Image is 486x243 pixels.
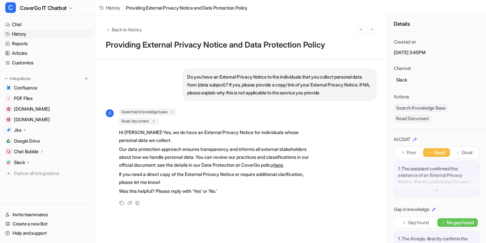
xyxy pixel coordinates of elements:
[14,148,39,155] p: Chat Bubble
[3,219,92,228] a: Create a new Bot
[14,168,90,179] span: Explore all integrations
[3,39,92,48] a: Reports
[106,109,114,117] span: C
[394,39,416,45] p: Created on
[7,160,11,164] img: Slack
[7,150,11,154] img: Chat Bubble
[3,115,92,124] a: support.atlassian.com[DOMAIN_NAME]
[84,76,89,81] img: menu_add.svg
[3,169,92,178] a: Explore all integrations
[3,210,92,219] a: Invite teammates
[119,109,177,115] span: Searched knowledge base
[462,149,473,156] p: Great
[106,40,376,50] h1: Providing External Privacy Notice and Data Protection Policy
[394,104,448,112] span: Search Knowledge Base
[119,128,312,144] p: Hi [PERSON_NAME]! Yes, we do have an External Privacy Notice for individuals whose personal data ...
[3,83,92,92] a: ConfluenceConfluence
[3,104,92,114] a: community.atlassian.com[DOMAIN_NAME]
[112,26,142,33] span: Back to history
[4,76,9,81] img: expand menu
[14,95,32,102] span: PDF Files
[394,136,411,143] p: AI CSAT
[358,26,363,32] img: Previous session
[119,118,158,124] span: Read document
[5,2,16,13] span: C
[7,96,11,100] img: PDF Files
[106,26,142,33] button: Back to history
[7,118,11,121] img: support.atlassian.com
[408,219,429,226] p: Gap found
[14,127,21,133] p: Jira
[407,149,416,156] p: Poor
[7,128,11,132] img: Jira
[273,162,283,168] a: here
[356,25,365,34] button: Go to previous session
[126,4,248,11] span: Providing External Privacy Notice and Data Protection Policy
[3,29,92,39] a: History
[20,3,67,13] span: CoverGo IT Chatbot
[122,4,124,11] span: /
[14,138,40,144] span: Google Drive
[14,85,37,91] span: Confluence
[396,77,407,83] p: Slack
[394,49,479,56] p: [DATE] 3:45PM
[187,73,372,97] p: Do you have an External Privacy Notice to the individuals that you collect personal data from (da...
[3,136,92,146] a: Google DriveGoogle Drive
[3,49,92,58] a: Articles
[447,219,474,226] p: No gap found
[394,206,429,213] p: Gap in knowledge
[99,4,120,11] a: History
[7,139,11,143] img: Google Drive
[3,94,92,103] a: PDF FilesPDF Files
[119,170,312,186] p: If you need a direct copy of the External Privacy Notice or require additional clarification, ple...
[14,116,50,123] span: [DOMAIN_NAME]
[119,145,312,169] p: Our data protection approach ensures transparency and informs all external stakeholders about how...
[394,93,409,100] p: Actions
[3,58,92,67] a: Customize
[14,159,25,166] p: Slack
[3,75,32,82] button: Integrations
[3,228,92,238] a: Help and support
[394,115,431,122] span: Read Document
[398,165,475,185] p: 1. The assistant confirmed the existence of an External Privacy Notice, directly addressing the u...
[5,170,12,177] img: explore all integrations
[3,20,92,29] a: Chat
[434,149,445,156] p: Good
[370,26,374,32] img: Next session
[434,188,439,192] img: down-arrow
[368,25,376,34] button: Go to next session
[387,16,486,32] div: Details
[14,106,50,112] span: [DOMAIN_NAME]
[7,86,11,90] img: Confluence
[119,187,312,195] p: Was this helpful? Please reply with ‘Yes’ or ‘No.’
[394,65,411,72] p: Channel
[10,76,30,81] p: Integrations
[106,4,120,11] span: History
[7,107,11,111] img: community.atlassian.com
